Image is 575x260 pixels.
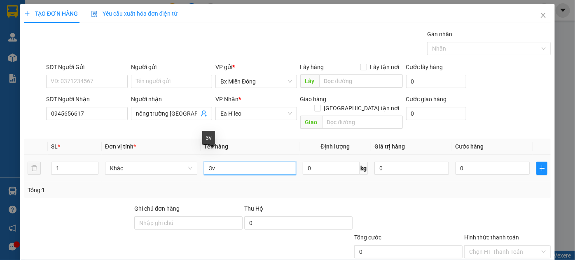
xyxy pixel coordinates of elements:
[28,186,222,195] div: Tổng: 1
[354,234,381,241] span: Tổng cước
[91,10,178,17] span: Yêu cầu xuất hóa đơn điện tử
[374,143,405,150] span: Giá trị hàng
[24,11,30,16] span: plus
[537,165,547,172] span: plus
[202,131,215,145] div: 3v
[300,96,327,102] span: Giao hàng
[134,216,243,230] input: Ghi chú đơn hàng
[204,162,296,175] input: VD: Bàn, Ghế
[300,74,319,88] span: Lấy
[220,107,292,120] span: Ea H`leo
[24,10,78,17] span: TẠO ĐƠN HÀNG
[456,143,484,150] span: Cước hàng
[406,96,447,102] label: Cước giao hàng
[91,11,98,17] img: icon
[300,64,324,70] span: Lấy hàng
[360,162,368,175] span: kg
[464,234,519,241] label: Hình thức thanh toán
[540,12,547,19] span: close
[319,74,403,88] input: Dọc đường
[536,162,547,175] button: plus
[406,107,466,120] input: Cước giao hàng
[215,63,297,72] div: VP gửi
[201,110,207,117] span: user-add
[406,64,443,70] label: Cước lấy hàng
[105,143,136,150] span: Đơn vị tính
[204,143,228,150] span: Tên hàng
[300,116,322,129] span: Giao
[427,31,452,37] label: Gán nhãn
[244,205,263,212] span: Thu Hộ
[131,63,212,72] div: Người gửi
[321,143,350,150] span: Định lượng
[28,162,41,175] button: delete
[215,96,238,102] span: VP Nhận
[532,4,555,27] button: Close
[322,116,403,129] input: Dọc đường
[46,95,127,104] div: SĐT Người Nhận
[321,104,403,113] span: [GEOGRAPHIC_DATA] tận nơi
[46,63,127,72] div: SĐT Người Gửi
[406,75,466,88] input: Cước lấy hàng
[220,75,292,88] span: Bx Miền Đông
[367,63,403,72] span: Lấy tận nơi
[131,95,212,104] div: Người nhận
[51,143,58,150] span: SL
[110,162,192,174] span: Khác
[374,162,449,175] input: 0
[134,205,180,212] label: Ghi chú đơn hàng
